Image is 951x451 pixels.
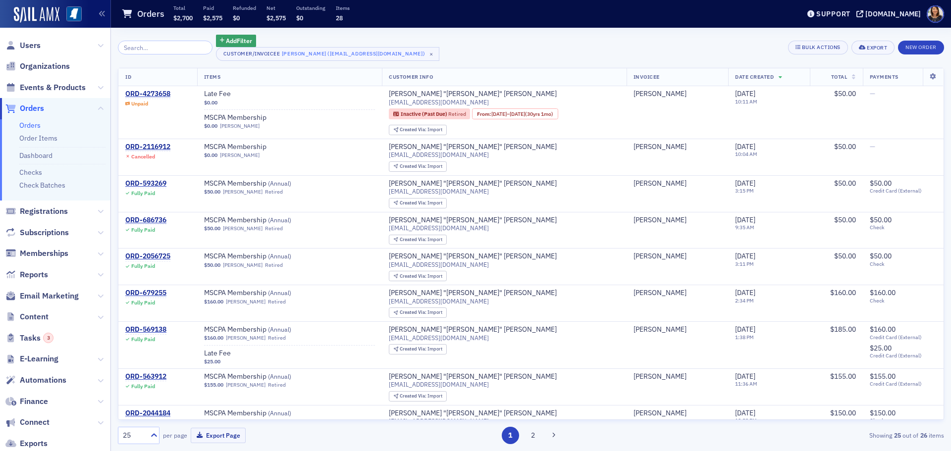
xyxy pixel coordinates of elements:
[834,215,856,224] span: $50.00
[5,227,69,238] a: Subscriptions
[898,42,944,51] a: New Order
[191,428,246,443] button: Export Page
[389,372,557,381] div: [PERSON_NAME] "[PERSON_NAME]" [PERSON_NAME]
[524,427,541,444] button: 2
[870,224,937,231] span: Check
[389,344,447,354] div: Created Via: Import
[856,10,924,17] button: [DOMAIN_NAME]
[131,190,155,197] div: Fully Paid
[400,274,442,279] div: Import
[125,325,166,334] div: ORD-569138
[233,4,256,11] p: Refunded
[870,179,892,188] span: $50.00
[870,334,937,341] span: Credit Card (External)
[400,393,427,399] span: Created Via :
[20,103,44,114] span: Orders
[131,383,155,390] div: Fully Paid
[14,7,59,23] a: SailAMX
[788,41,848,54] button: Bulk Actions
[389,325,557,334] a: [PERSON_NAME] "[PERSON_NAME]" [PERSON_NAME]
[268,252,291,260] span: ( Annual )
[125,90,170,99] a: ORD-4273658
[634,143,687,151] a: [PERSON_NAME]
[123,430,145,441] div: 25
[20,396,48,407] span: Finance
[735,215,755,224] span: [DATE]
[268,289,291,297] span: ( Annual )
[816,9,850,18] div: Support
[19,121,41,130] a: Orders
[735,334,754,341] time: 1:38 PM
[634,73,660,80] span: Invoicee
[735,89,755,98] span: [DATE]
[19,151,53,160] a: Dashboard
[927,5,944,23] span: Profile
[735,260,754,267] time: 3:11 PM
[830,372,856,381] span: $155.00
[634,409,687,418] a: [PERSON_NAME]
[870,381,937,387] span: Credit Card (External)
[268,335,286,341] div: Retired
[204,216,329,225] span: MSCPA Membership
[735,297,754,304] time: 2:34 PM
[400,347,442,352] div: Import
[400,310,442,315] div: Import
[20,61,70,72] span: Organizations
[223,189,263,195] a: [PERSON_NAME]
[5,269,48,280] a: Reports
[20,227,69,238] span: Subscriptions
[634,90,687,99] a: [PERSON_NAME]
[735,187,754,194] time: 3:15 PM
[20,291,79,301] span: Email Marketing
[204,252,329,261] span: MSCPA Membership
[735,142,755,151] span: [DATE]
[204,262,220,268] span: $50.00
[204,90,329,99] a: Late Fee
[125,179,166,188] a: ORD-593269
[870,142,875,151] span: —
[204,73,221,80] span: Items
[389,409,557,418] div: [PERSON_NAME] "[PERSON_NAME]" [PERSON_NAME]
[865,9,921,18] div: [DOMAIN_NAME]
[870,251,892,260] span: $50.00
[216,47,440,61] button: Customer/Invoicee[PERSON_NAME] ([EMAIL_ADDRESS][DOMAIN_NAME])×
[66,6,82,22] img: SailAMX
[389,261,489,268] span: [EMAIL_ADDRESS][DOMAIN_NAME]
[870,417,937,424] span: Check
[125,143,170,151] a: ORD-2116912
[870,372,896,381] span: $155.00
[389,161,447,172] div: Created Via: Import
[204,189,220,195] span: $50.00
[389,188,489,195] span: [EMAIL_ADDRESS][DOMAIN_NAME]
[268,418,286,425] div: Retired
[634,325,687,334] a: [PERSON_NAME]
[20,375,66,386] span: Automations
[125,409,170,418] div: ORD-2044184
[125,216,166,225] a: ORD-686736
[634,216,687,225] div: [PERSON_NAME]
[634,252,721,261] span: Greg Bowen
[204,252,329,261] a: MSCPA Membership (Annual)
[336,4,350,11] p: Items
[735,150,757,157] time: 10:04 AM
[203,14,222,22] span: $2,575
[389,252,557,261] a: [PERSON_NAME] "[PERSON_NAME]" [PERSON_NAME]
[265,225,283,232] div: Retired
[400,163,427,169] span: Created Via :
[131,263,155,269] div: Fully Paid
[125,252,170,261] a: ORD-2056725
[491,110,507,117] span: [DATE]
[268,216,291,224] span: ( Annual )
[204,113,329,122] a: MSCPA Membership
[870,73,898,80] span: Payments
[204,349,329,358] a: Late Fee
[5,206,68,217] a: Registrations
[389,151,489,158] span: [EMAIL_ADDRESS][DOMAIN_NAME]
[20,353,58,364] span: E-Learning
[400,309,427,315] span: Created Via :
[634,179,687,188] a: [PERSON_NAME]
